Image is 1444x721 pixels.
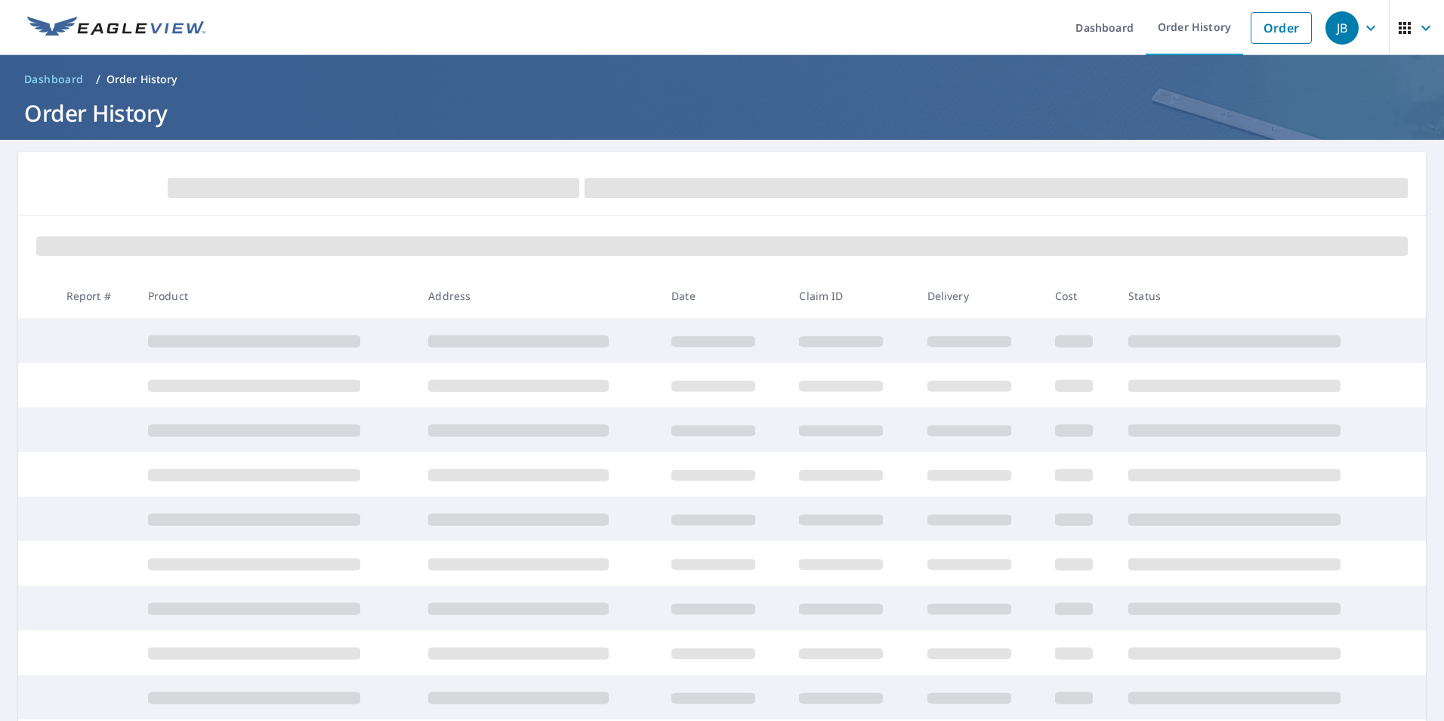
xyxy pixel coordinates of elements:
th: Cost [1043,274,1116,318]
a: Dashboard [18,67,90,91]
th: Report # [54,274,136,318]
div: JB [1325,11,1359,45]
nav: breadcrumb [18,67,1426,91]
th: Product [136,274,417,318]
th: Status [1116,274,1397,318]
a: Order [1251,12,1312,44]
th: Address [416,274,659,318]
th: Delivery [915,274,1043,318]
th: Claim ID [787,274,915,318]
li: / [96,70,100,88]
h1: Order History [18,97,1426,128]
img: EV Logo [27,17,205,39]
span: Dashboard [24,72,84,87]
th: Date [659,274,787,318]
p: Order History [106,72,177,87]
